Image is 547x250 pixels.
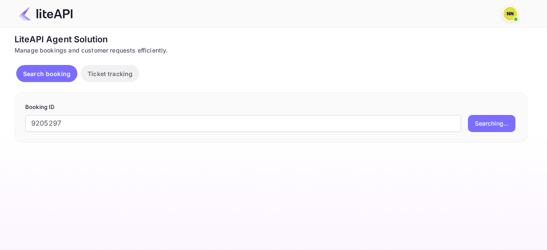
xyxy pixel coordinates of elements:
[25,115,461,132] input: Enter Booking ID (e.g., 63782194)
[468,115,515,132] button: Searching...
[88,69,132,78] p: Ticket tracking
[15,33,527,46] div: LiteAPI Agent Solution
[23,69,71,78] p: Search booking
[15,46,527,55] div: Manage bookings and customer requests efficiently.
[25,103,517,112] p: Booking ID
[19,7,73,21] img: LiteAPI Logo
[503,7,517,21] img: N/A N/A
